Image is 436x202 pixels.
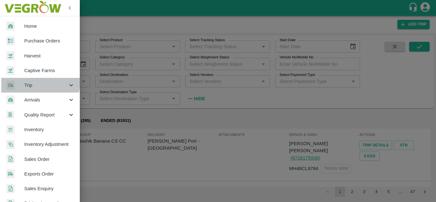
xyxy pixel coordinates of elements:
span: Sales Enquiry [24,185,75,192]
span: Harvest [24,52,75,59]
img: whArrival [6,95,15,105]
img: qualityReport [6,111,14,119]
span: Exports Order [24,170,75,177]
img: shipments [6,169,15,178]
span: Inventory [24,126,75,133]
img: harvest [6,66,15,75]
span: Home [24,23,75,30]
span: Trip [24,82,68,89]
img: sales [6,184,15,193]
span: Inventory Adjustment [24,141,75,148]
span: Sales Order [24,156,75,163]
img: harvest [6,51,15,61]
span: Arrivals [24,96,68,103]
img: reciept [6,36,15,46]
img: inventory [6,140,15,149]
span: Quality Report [24,111,68,118]
span: Captive Farms [24,67,75,74]
img: whArrival [6,22,15,31]
span: Purchase Orders [24,37,75,44]
img: whInventory [6,125,15,134]
img: sales [6,154,15,164]
img: delivery [6,81,15,90]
